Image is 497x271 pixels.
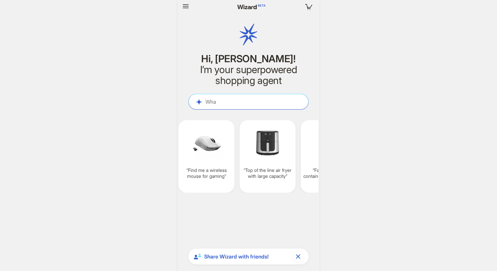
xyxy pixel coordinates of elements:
h1: Hi, [PERSON_NAME]! [188,53,309,64]
h2: I’m your superpowered shopping agent [188,64,309,86]
div: Face wash that contains hyaluronic acid [301,120,357,193]
img: Face%20wash%20that%20contains%20hyaluronic%20acid-6f0c777e.png [303,124,354,162]
q: Find me a wireless mouse for gaming [181,167,232,179]
div: Share Wizard with friends! [188,249,309,264]
span: Share Wizard with friends! [204,253,290,260]
div: Top of the line air fryer with large capacity [240,120,296,193]
img: Find%20me%20a%20wireless%20mouse%20for%20gaming-715c5ba0.png [181,124,232,162]
div: Find me a wireless mouse for gaming [178,120,234,193]
q: Face wash that contains hyaluronic acid [303,167,354,179]
img: Top%20of%20the%20line%20air%20fryer%20with%20large%20capacity-d8b2d60f.png [242,124,293,162]
q: Top of the line air fryer with large capacity [242,167,293,179]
